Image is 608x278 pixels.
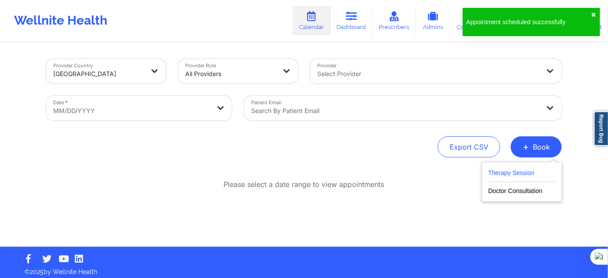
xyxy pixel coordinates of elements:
a: Admins [416,6,450,35]
a: Calendar [293,6,330,35]
a: Report Bug [594,111,608,146]
p: Please select a date range to view appointments [224,179,385,190]
button: Therapy Session [488,168,556,182]
div: [GEOGRAPHIC_DATA] [53,64,144,84]
div: All Providers [185,64,276,84]
a: Prescribers [373,6,416,35]
a: Coaches [450,6,487,35]
div: Appointment scheduled successfully [466,18,591,26]
button: +Book [511,136,562,157]
a: Dashboard [330,6,373,35]
button: Export CSV [438,136,500,157]
button: Doctor Consultation [488,182,556,196]
p: © 2025 by Wellnite Health [18,261,590,276]
button: close [591,11,597,18]
span: + [523,144,529,149]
